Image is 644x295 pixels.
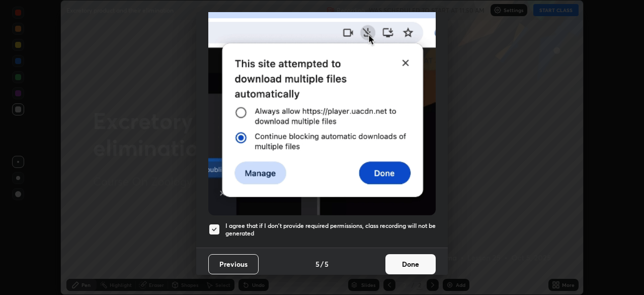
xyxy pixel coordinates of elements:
h4: 5 [315,259,319,269]
h4: 5 [325,259,329,269]
button: Previous [208,254,259,274]
h4: / [320,259,324,269]
button: Done [385,254,436,274]
h5: I agree that if I don't provide required permissions, class recording will not be generated [225,222,436,238]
